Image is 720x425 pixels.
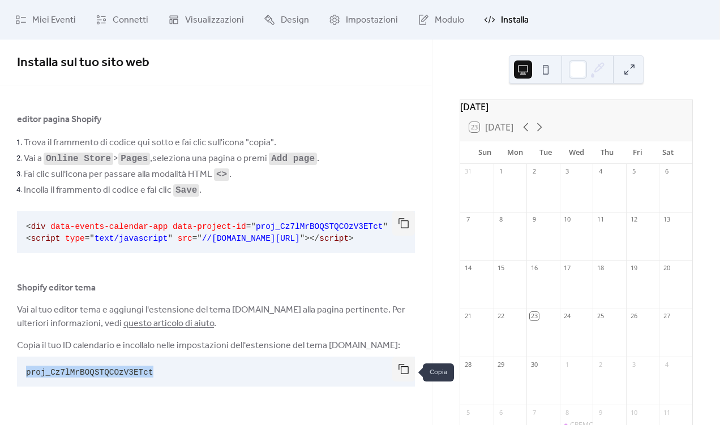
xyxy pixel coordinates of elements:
a: Modulo [409,5,473,35]
div: 21 [464,312,472,320]
div: 8 [497,215,505,224]
a: Design [255,5,318,35]
span: proj_Cz7lMrBOQSTQCOzV3ETct [26,368,153,377]
span: Connetti [113,14,148,27]
a: Installa [475,5,537,35]
div: 13 [662,215,671,224]
span: Design [281,14,309,27]
code: Add page [271,154,315,164]
div: 1 [563,360,572,368]
span: editor pagina Shopify [17,113,101,127]
div: 4 [662,360,671,368]
div: 11 [596,215,605,224]
span: Miei Eventi [32,14,76,27]
a: Miei Eventi [7,5,84,35]
div: 2 [530,167,538,176]
div: 6 [497,408,505,417]
div: 31 [464,167,472,176]
div: 2 [596,360,605,368]
span: </ [310,234,319,243]
code: Online Store [46,154,111,164]
span: proj_Cz7lMrBOQSTQCOzV3ETct [256,222,383,231]
span: Visualizzazioni [185,14,244,27]
span: " [300,234,305,243]
div: 5 [629,167,638,176]
div: 12 [629,215,638,224]
a: Impostazioni [320,5,406,35]
span: script [31,234,61,243]
div: 4 [596,167,605,176]
code: <> [216,170,227,180]
span: > [349,234,354,243]
span: data-events-calendar-app [50,222,168,231]
span: = [192,234,198,243]
span: type [65,234,85,243]
span: = [246,222,251,231]
div: 5 [464,408,472,417]
span: Installa sul tuo sito web [17,50,149,75]
div: 17 [563,263,572,272]
span: text/javascript [95,234,168,243]
a: questo articolo di aiuto [123,315,214,332]
div: Thu [592,141,622,164]
span: Installa [501,14,529,27]
div: 19 [629,263,638,272]
div: 14 [464,263,472,272]
span: Modulo [435,14,464,27]
div: Sun [469,141,500,164]
span: < [26,222,31,231]
div: 7 [530,408,538,417]
span: //[DOMAIN_NAME][URL] [202,234,300,243]
div: Wed [561,141,592,164]
code: Pages [121,154,148,164]
div: 9 [530,215,538,224]
span: Shopify editor tema [17,281,96,295]
div: 29 [497,360,505,368]
span: Vai al tuo editor tema e aggiungi l'estensione del tema [DOMAIN_NAME] alla pagina pertinente. Per... [17,303,415,331]
div: 16 [530,263,538,272]
div: 18 [596,263,605,272]
code: Save [175,185,197,196]
div: 27 [662,312,671,320]
span: Impostazioni [346,14,398,27]
span: script [319,234,349,243]
span: " [168,234,173,243]
a: Connetti [87,5,157,35]
div: 1 [497,167,505,176]
div: 30 [530,360,538,368]
div: 22 [497,312,505,320]
div: 23 [530,312,538,320]
span: Copia il tuo ID calendario e incollalo nelle impostazioni dell'estensione del tema [DOMAIN_NAME]: [17,339,400,353]
div: 6 [662,167,671,176]
div: 3 [563,167,572,176]
span: src [178,234,192,243]
div: Tue [530,141,561,164]
span: Incolla il frammento di codice e fai clic . [24,184,202,197]
div: [DATE] [460,100,692,114]
div: 7 [464,215,472,224]
div: Mon [500,141,530,164]
div: 10 [629,408,638,417]
a: Visualizzazioni [160,5,252,35]
span: div [31,222,46,231]
span: " [89,234,95,243]
div: 11 [662,408,671,417]
div: 15 [497,263,505,272]
div: Sat [653,141,683,164]
span: " [197,234,202,243]
div: 20 [662,263,671,272]
span: Fai clic sull'icona per passare alla modalità HTML . [24,168,232,181]
span: Trova il frammento di codice qui sotto e fai clic sull'icona "copia". [24,136,276,150]
span: data-project-id [173,222,246,231]
div: 26 [629,312,638,320]
div: 10 [563,215,572,224]
span: = [85,234,90,243]
div: 24 [563,312,572,320]
div: 8 [563,408,572,417]
span: Copia [423,363,454,381]
div: 28 [464,360,472,368]
span: < [26,234,31,243]
div: Fri [622,141,653,164]
div: 25 [596,312,605,320]
span: " [383,222,388,231]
